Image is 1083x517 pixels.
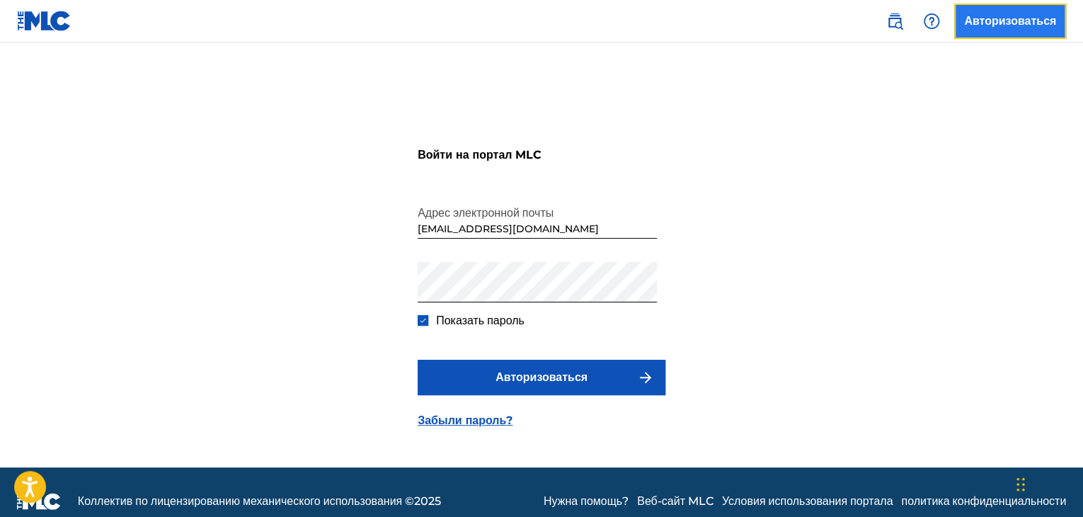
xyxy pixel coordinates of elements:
[418,414,512,427] font: Забыли пароль?
[881,7,909,35] a: Публичный поиск
[886,13,903,30] img: поиск
[17,11,71,31] img: Логотип MLC
[722,493,893,510] a: Условия использования портала
[544,493,629,510] a: Нужна помощь?
[954,4,1066,39] a: Авторизоваться
[722,494,893,508] font: Условия использования портала
[418,360,665,395] button: Авторизоваться
[1016,463,1025,506] div: Перетащить
[419,317,427,324] img: флажок
[78,494,414,508] font: Коллектив по лицензированию механического использования ©
[901,493,1066,510] a: политика конфиденциальности
[17,493,61,510] img: логотип
[637,493,714,510] a: Веб-сайт MLC
[923,13,940,30] img: помощь
[637,494,714,508] font: Веб-сайт MLC
[1012,449,1083,517] iframe: Виджет чата
[418,412,512,429] a: Забыли пароль?
[436,314,525,327] font: Показать пароль
[637,369,654,386] img: f7272a7cc735f4ea7f67.svg
[418,148,541,161] font: Войти на портал MLC
[495,370,588,384] font: Авторизоваться
[544,494,629,508] font: Нужна помощь?
[414,494,441,508] font: 2025
[917,7,946,35] div: Помощь
[901,494,1066,508] font: политика конфиденциальности
[964,14,1056,28] font: Авторизоваться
